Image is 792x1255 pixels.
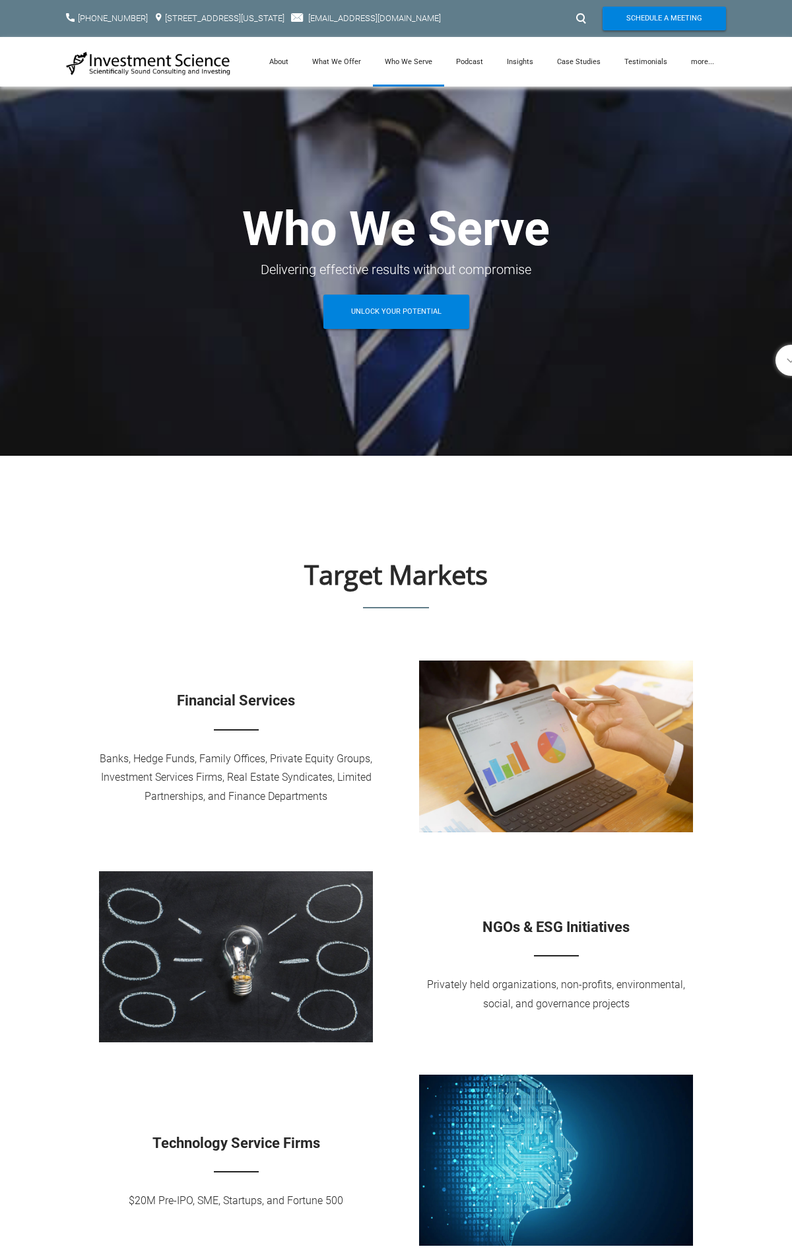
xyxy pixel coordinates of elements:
[242,201,550,257] strong: Who We Serve
[419,976,693,1014] div: Privately held organizations, non-profits, environmental, social, and governance projects
[351,295,442,329] span: Unlock Your Potential
[214,729,259,731] img: Picture
[308,13,441,23] a: [EMAIL_ADDRESS][DOMAIN_NAME]
[545,37,612,87] a: Case Studies
[323,295,469,329] a: Unlock Your Potential
[152,1135,320,1151] font: Technology Service Firms
[66,561,726,588] h1: Target Markets
[78,13,148,23] a: [PHONE_NUMBER]
[165,13,284,23] a: [STREET_ADDRESS][US_STATE]​
[214,1171,259,1172] img: Picture
[99,750,373,807] div: Banks, Hedge Funds, Family Offices, Private Equity Groups, Investment Services Firms, Real Estate...
[482,919,630,935] font: NGOs & ESG Initiatives
[300,37,373,87] a: What We Offer
[603,7,726,30] a: Schedule A Meeting
[177,692,295,709] font: Financial Services
[419,1075,693,1246] img: Technology Service Firms
[66,258,726,281] div: Delivering effective results without compromise
[66,51,231,76] img: Investment Science | NYC Consulting Services
[419,661,693,832] img: Financial Services
[534,955,579,956] img: Picture
[363,607,429,608] img: Picture
[612,37,679,87] a: Testimonials
[373,37,444,87] a: Who We Serve
[99,871,373,1042] img: NGOs & ESG Initiatives
[495,37,545,87] a: Insights
[257,37,300,87] a: About
[626,7,702,30] span: Schedule A Meeting
[679,37,726,87] a: more...
[444,37,495,87] a: Podcast
[99,1192,373,1211] div: $20M Pre-IPO, SME, Startups, and Fortune 500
